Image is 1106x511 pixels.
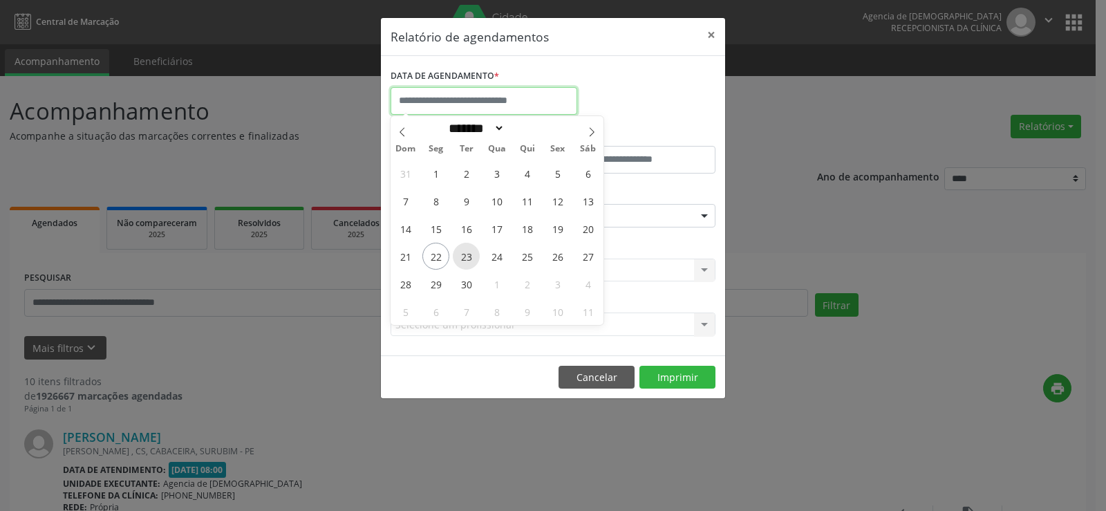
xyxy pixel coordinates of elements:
span: Outubro 11, 2025 [574,298,601,325]
label: DATA DE AGENDAMENTO [391,66,499,87]
span: Setembro 16, 2025 [453,215,480,242]
span: Setembro 20, 2025 [574,215,601,242]
span: Ter [451,145,482,154]
span: Outubro 9, 2025 [514,298,541,325]
button: Cancelar [559,366,635,389]
span: Outubro 2, 2025 [514,270,541,297]
span: Agosto 31, 2025 [392,160,419,187]
span: Setembro 29, 2025 [422,270,449,297]
span: Setembro 15, 2025 [422,215,449,242]
span: Setembro 13, 2025 [574,187,601,214]
span: Setembro 10, 2025 [483,187,510,214]
span: Setembro 4, 2025 [514,160,541,187]
span: Setembro 9, 2025 [453,187,480,214]
span: Setembro 17, 2025 [483,215,510,242]
span: Outubro 5, 2025 [392,298,419,325]
span: Setembro 1, 2025 [422,160,449,187]
select: Month [444,121,505,136]
span: Setembro 8, 2025 [422,187,449,214]
span: Setembro 24, 2025 [483,243,510,270]
span: Setembro 21, 2025 [392,243,419,270]
span: Setembro 3, 2025 [483,160,510,187]
span: Setembro 7, 2025 [392,187,419,214]
span: Qua [482,145,512,154]
span: Outubro 1, 2025 [483,270,510,297]
span: Sex [543,145,573,154]
span: Setembro 30, 2025 [453,270,480,297]
span: Outubro 7, 2025 [453,298,480,325]
span: Setembro 12, 2025 [544,187,571,214]
span: Sáb [573,145,603,154]
span: Outubro 4, 2025 [574,270,601,297]
span: Setembro 22, 2025 [422,243,449,270]
span: Setembro 18, 2025 [514,215,541,242]
span: Setembro 11, 2025 [514,187,541,214]
span: Setembro 2, 2025 [453,160,480,187]
span: Setembro 14, 2025 [392,215,419,242]
span: Setembro 23, 2025 [453,243,480,270]
h5: Relatório de agendamentos [391,28,549,46]
span: Outubro 6, 2025 [422,298,449,325]
span: Seg [421,145,451,154]
span: Setembro 27, 2025 [574,243,601,270]
label: ATÉ [556,124,715,146]
span: Setembro 28, 2025 [392,270,419,297]
span: Setembro 5, 2025 [544,160,571,187]
span: Dom [391,145,421,154]
span: Outubro 8, 2025 [483,298,510,325]
button: Imprimir [639,366,715,389]
span: Outubro 10, 2025 [544,298,571,325]
span: Outubro 3, 2025 [544,270,571,297]
span: Setembro 19, 2025 [544,215,571,242]
button: Close [697,18,725,52]
span: Setembro 26, 2025 [544,243,571,270]
span: Setembro 25, 2025 [514,243,541,270]
span: Qui [512,145,543,154]
span: Setembro 6, 2025 [574,160,601,187]
input: Year [505,121,550,136]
